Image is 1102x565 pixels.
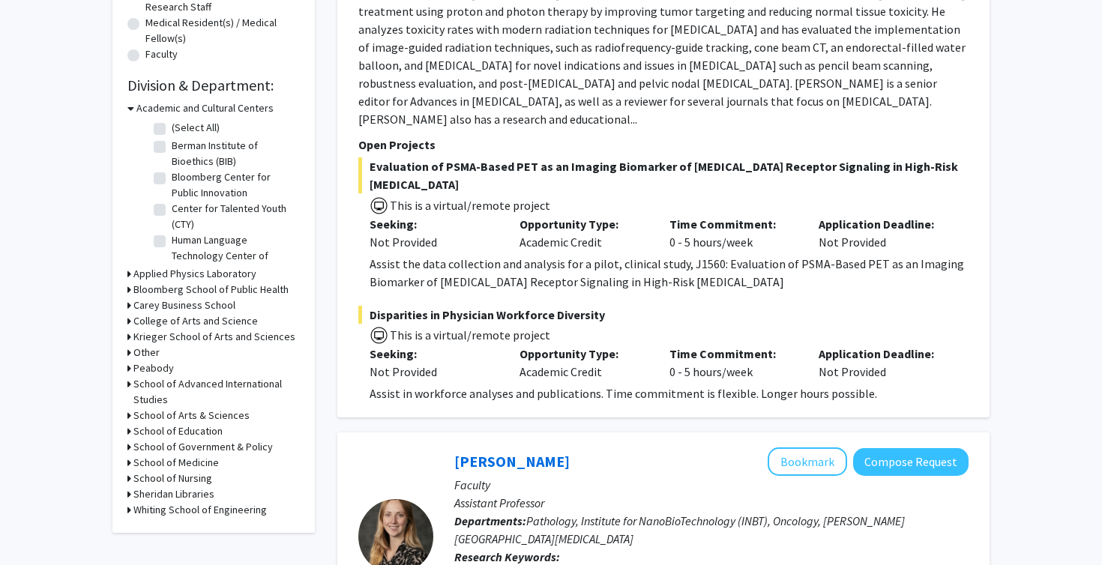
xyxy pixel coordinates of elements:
[358,306,969,324] span: Disparities in Physician Workforce Diversity
[853,448,969,476] button: Compose Request to Ashley Kiemen
[136,100,274,116] h3: Academic and Cultural Centers
[133,376,300,408] h3: School of Advanced International Studies
[133,455,219,471] h3: School of Medicine
[658,215,808,251] div: 0 - 5 hours/week
[819,345,946,363] p: Application Deadline:
[145,15,300,46] label: Medical Resident(s) / Medical Fellow(s)
[172,201,296,232] label: Center for Talented Youth (CTY)
[133,266,256,282] h3: Applied Physics Laboratory
[133,439,273,455] h3: School of Government & Policy
[807,345,957,381] div: Not Provided
[11,498,64,554] iframe: Chat
[370,215,497,233] p: Seeking:
[388,198,550,213] span: This is a virtual/remote project
[454,513,526,528] b: Departments:
[807,215,957,251] div: Not Provided
[172,120,220,136] label: (Select All)
[658,345,808,381] div: 0 - 5 hours/week
[454,549,560,564] b: Research Keywords:
[508,345,658,381] div: Academic Credit
[508,215,658,251] div: Academic Credit
[133,423,223,439] h3: School of Education
[133,360,174,376] h3: Peabody
[145,46,178,62] label: Faculty
[370,384,969,402] div: Assist in workforce analyses and publications. Time commitment is flexible. Longer hours possible.
[520,345,647,363] p: Opportunity Type:
[172,138,296,169] label: Berman Institute of Bioethics (BIB)
[454,513,905,546] span: Pathology, Institute for NanoBioTechnology (INBT), Oncology, [PERSON_NAME][GEOGRAPHIC_DATA][MEDIC...
[520,215,647,233] p: Opportunity Type:
[133,282,289,297] h3: Bloomberg School of Public Health
[370,363,497,381] div: Not Provided
[133,408,250,423] h3: School of Arts & Sciences
[172,232,296,280] label: Human Language Technology Center of Excellence (HLTCOE)
[768,447,847,476] button: Add Ashley Kiemen to Bookmarks
[454,452,570,471] a: [PERSON_NAME]
[454,476,969,494] p: Faculty
[370,345,497,363] p: Seeking:
[358,157,969,193] span: Evaluation of PSMA-Based PET as an Imaging Biomarker of [MEDICAL_DATA] Receptor Signaling in High...
[133,502,267,518] h3: Whiting School of Engineering
[133,297,235,313] h3: Carey Business School
[358,136,969,154] p: Open Projects
[133,471,212,486] h3: School of Nursing
[454,494,969,512] p: Assistant Professor
[388,327,550,342] span: This is a virtual/remote project
[669,215,797,233] p: Time Commitment:
[127,76,300,94] h2: Division & Department:
[133,329,295,345] h3: Krieger School of Arts and Sciences
[370,255,969,291] div: Assist the data collection and analysis for a pilot, clinical study, J1560: Evaluation of PSMA-Ba...
[133,345,160,360] h3: Other
[133,313,258,329] h3: College of Arts and Science
[133,486,214,502] h3: Sheridan Libraries
[669,345,797,363] p: Time Commitment:
[819,215,946,233] p: Application Deadline:
[370,233,497,251] div: Not Provided
[172,169,296,201] label: Bloomberg Center for Public Innovation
